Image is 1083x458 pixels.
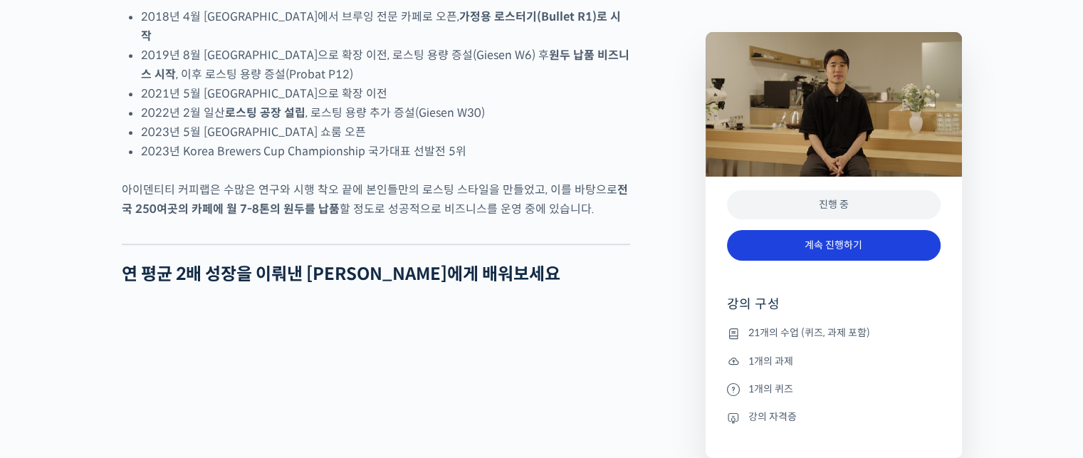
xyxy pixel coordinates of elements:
[141,46,630,84] li: 2019년 8월 [GEOGRAPHIC_DATA]으로 확장 이전, 로스팅 용량 증설(Giesen W6) 후 , 이후 로스팅 용량 증설(Probat P12)
[45,361,53,373] span: 홈
[130,362,147,373] span: 대화
[184,340,273,375] a: 설정
[727,230,941,261] a: 계속 진행하기
[727,191,941,220] div: 진행 중
[727,296,941,325] h4: 강의 구성
[141,84,630,103] li: 2021년 5월 [GEOGRAPHIC_DATA]으로 확장 이전
[225,105,305,120] strong: 로스팅 공장 설립
[220,361,237,373] span: 설정
[727,325,941,342] li: 21개의 수업 (퀴즈, 과제 포함)
[141,103,630,123] li: 2022년 2월 일산 , 로스팅 용량 추가 증설(Giesen W30)
[727,409,941,426] li: 강의 자격증
[727,381,941,398] li: 1개의 퀴즈
[122,264,630,285] h2: 연 평균 2배 성장을 이뤄낸 [PERSON_NAME]에게 배워보세요
[141,7,630,46] li: 2018년 4월 [GEOGRAPHIC_DATA]에서 브루잉 전문 카페로 오픈,
[4,340,94,375] a: 홈
[727,353,941,370] li: 1개의 과제
[141,123,630,142] li: 2023년 5월 [GEOGRAPHIC_DATA] 쇼룸 오픈
[94,340,184,375] a: 대화
[122,180,630,219] p: 아이덴티티 커피랩은 수많은 연구와 시행 착오 끝에 본인들만의 로스팅 스타일을 만들었고, 이를 바탕으로 할 정도로 성공적으로 비즈니스를 운영 중에 있습니다.
[141,142,630,161] li: 2023년 Korea Brewers Cup Championship 국가대표 선발전 5위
